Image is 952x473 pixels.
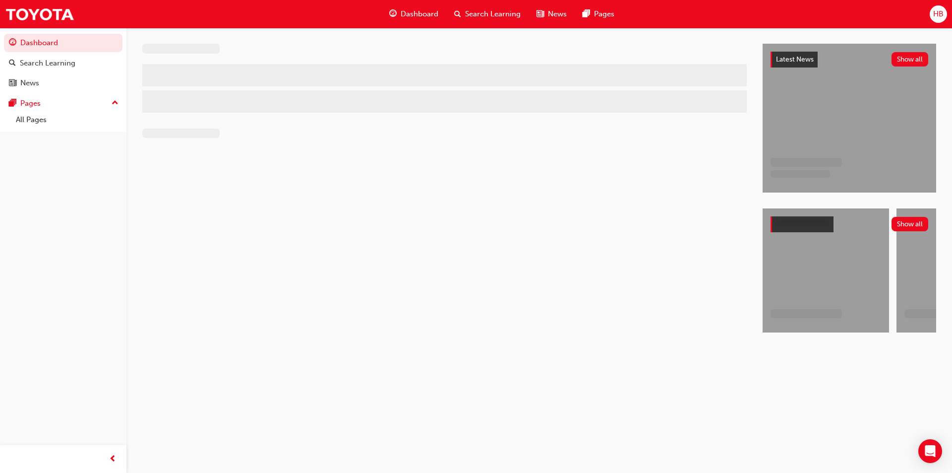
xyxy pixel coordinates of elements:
[536,8,544,20] span: news-icon
[112,97,119,110] span: up-icon
[4,34,122,52] a: Dashboard
[933,8,944,20] span: HB
[109,453,117,466] span: prev-icon
[548,8,567,20] span: News
[12,112,122,128] a: All Pages
[771,52,928,68] a: Latest NewsShow all
[446,4,529,24] a: search-iconSearch Learning
[9,39,16,48] span: guage-icon
[4,74,122,92] a: News
[20,58,75,69] div: Search Learning
[454,8,461,20] span: search-icon
[771,216,928,232] a: Show all
[465,8,521,20] span: Search Learning
[9,59,16,68] span: search-icon
[4,94,122,113] button: Pages
[4,54,122,72] a: Search Learning
[529,4,575,24] a: news-iconNews
[9,99,16,108] span: pages-icon
[918,439,942,463] div: Open Intercom Messenger
[9,79,16,88] span: news-icon
[583,8,590,20] span: pages-icon
[892,217,929,231] button: Show all
[594,8,614,20] span: Pages
[776,55,814,64] span: Latest News
[381,4,446,24] a: guage-iconDashboard
[20,77,39,89] div: News
[401,8,438,20] span: Dashboard
[20,98,41,109] div: Pages
[5,3,74,25] img: Trak
[930,5,947,23] button: HB
[892,52,929,67] button: Show all
[4,32,122,94] button: DashboardSearch LearningNews
[575,4,622,24] a: pages-iconPages
[389,8,397,20] span: guage-icon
